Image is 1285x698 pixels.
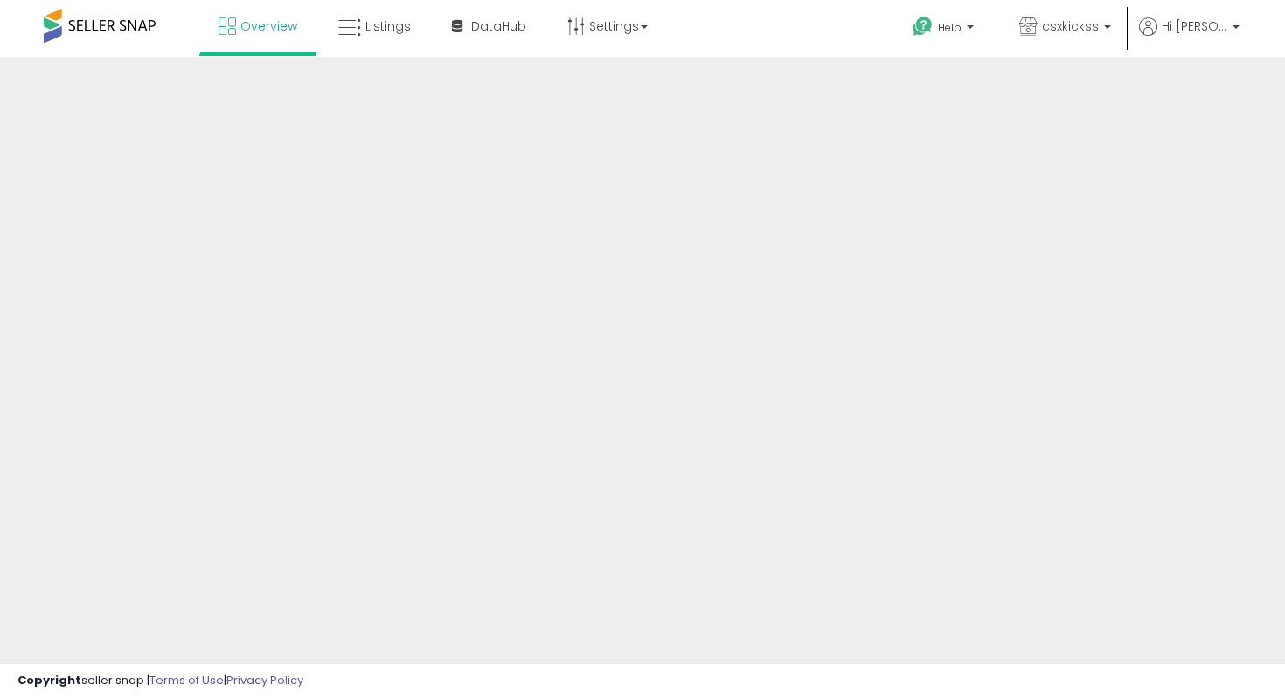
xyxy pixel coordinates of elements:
[149,672,224,688] a: Terms of Use
[899,3,991,57] a: Help
[365,17,411,35] span: Listings
[240,17,297,35] span: Overview
[1042,17,1099,35] span: csxkickss
[1139,17,1240,57] a: Hi [PERSON_NAME]
[1162,17,1227,35] span: Hi [PERSON_NAME]
[17,672,81,688] strong: Copyright
[226,672,303,688] a: Privacy Policy
[912,16,934,38] i: Get Help
[471,17,526,35] span: DataHub
[17,673,303,689] div: seller snap | |
[938,20,962,35] span: Help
